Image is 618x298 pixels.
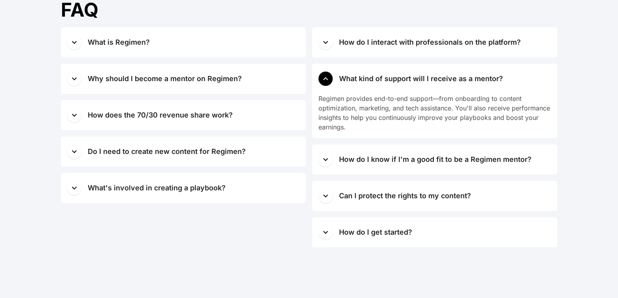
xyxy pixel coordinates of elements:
button: How do I interact with professionals on the platform? [312,27,557,57]
button: What's involved in creating a playbook? [61,173,306,203]
button: How do I get started? [312,217,557,247]
div: FAQ [61,0,557,19]
div: How do I get started? [339,227,412,238]
div: How does the 70/30 revenue share work? [88,110,233,121]
button: How does the 70/30 revenue share work? [61,100,306,130]
button: What kind of support will I receive as a mentor? [312,64,557,94]
button: What is Regimen? [61,27,306,57]
div: Why should I become a mentor on Regimen? [88,73,242,84]
div: Can I protect the rights to my content? [339,190,471,201]
div: How do I interact with professionals on the platform? [339,37,521,48]
div: Regimen provides end-to-end support—from onboarding to content optimization, marketing, and tech ... [318,94,551,132]
button: Why should I become a mentor on Regimen? [61,64,306,94]
div: What kind of support will I receive as a mentor? [339,73,503,84]
div: What is Regimen? [88,37,150,48]
button: How do I know if I'm a good fit to be a Regimen mentor? [312,144,557,175]
button: Do I need to create new content for Regimen? [61,137,306,167]
div: How do I know if I'm a good fit to be a Regimen mentor? [339,154,531,165]
button: Can I protect the rights to my content? [312,181,557,211]
div: What's involved in creating a playbook? [88,182,226,194]
div: Do I need to create new content for Regimen? [88,146,246,157]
